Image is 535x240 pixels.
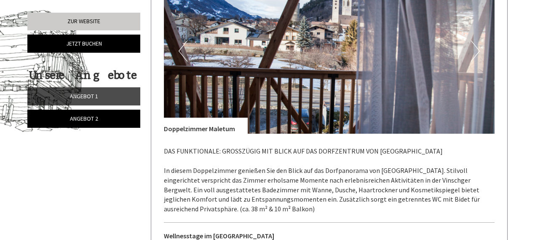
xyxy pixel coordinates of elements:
a: Zur Website [27,13,140,30]
div: Doppelzimmer Maletum [164,118,248,134]
strong: Wellnesstage im [GEOGRAPHIC_DATA] [164,232,274,240]
span: Angebot 1 [70,92,98,100]
button: Next [471,40,480,62]
button: Previous [179,40,187,62]
span: Angebot 2 [70,115,98,122]
div: Unsere Angebote [27,67,138,83]
a: Jetzt buchen [27,35,140,53]
p: DAS FUNKTIONALE: GROSSZÜGIG MIT BLICK AUF DAS DORFZENTRUM VON [GEOGRAPHIC_DATA] In diesem Doppelz... [164,146,495,214]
